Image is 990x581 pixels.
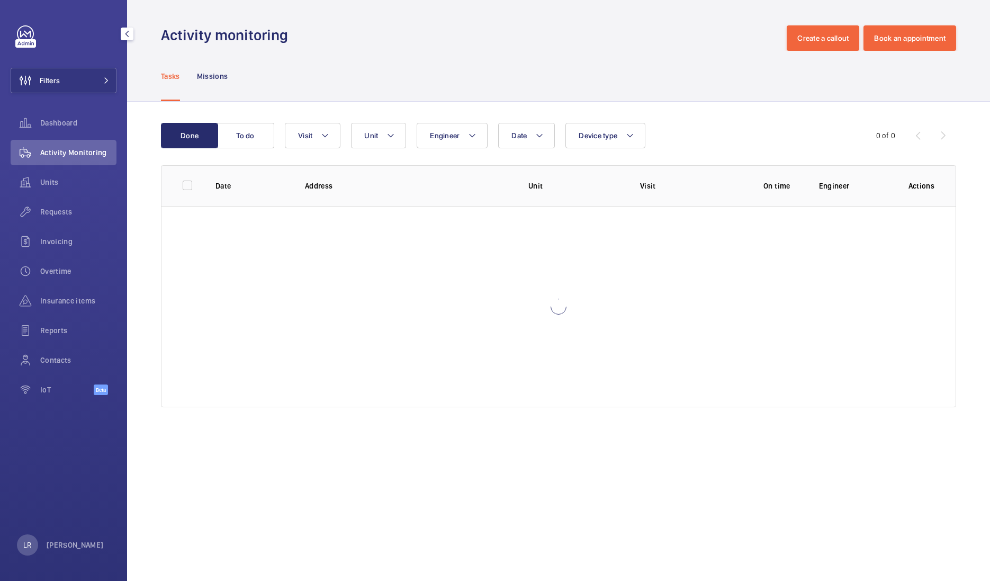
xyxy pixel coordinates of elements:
[40,296,116,306] span: Insurance items
[364,131,378,140] span: Unit
[876,130,895,141] div: 0 of 0
[40,266,116,276] span: Overtime
[94,385,108,395] span: Beta
[285,123,340,148] button: Visit
[430,131,460,140] span: Engineer
[863,25,956,51] button: Book an appointment
[565,123,645,148] button: Device type
[161,71,180,82] p: Tasks
[197,71,228,82] p: Missions
[908,181,934,191] p: Actions
[217,123,274,148] button: To do
[215,181,288,191] p: Date
[819,181,892,191] p: Engineer
[351,123,406,148] button: Unit
[40,75,60,86] span: Filters
[528,181,623,191] p: Unit
[40,207,116,217] span: Requests
[23,540,31,550] p: LR
[298,131,312,140] span: Visit
[787,25,859,51] button: Create a callout
[511,131,527,140] span: Date
[579,131,617,140] span: Device type
[417,123,488,148] button: Engineer
[40,355,116,365] span: Contacts
[752,181,802,191] p: On time
[40,236,116,247] span: Invoicing
[40,177,116,187] span: Units
[40,325,116,336] span: Reports
[305,181,511,191] p: Address
[40,385,94,395] span: IoT
[640,181,735,191] p: Visit
[40,118,116,128] span: Dashboard
[47,540,104,550] p: [PERSON_NAME]
[161,123,218,148] button: Done
[11,68,116,93] button: Filters
[498,123,555,148] button: Date
[40,147,116,158] span: Activity Monitoring
[161,25,294,45] h1: Activity monitoring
